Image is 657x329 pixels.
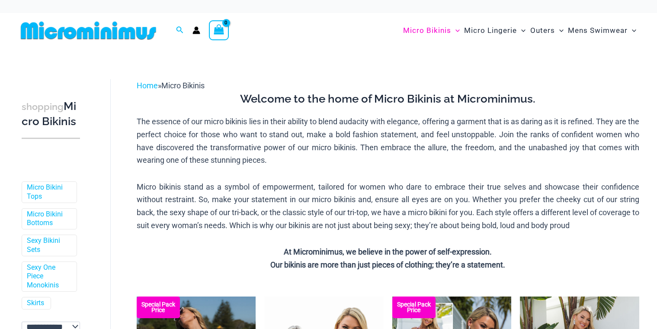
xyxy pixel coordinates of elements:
a: OutersMenu ToggleMenu Toggle [528,17,566,44]
nav: Site Navigation [400,16,640,45]
strong: At Microminimus, we believe in the power of self-expression. [284,247,492,256]
a: View Shopping Cart, empty [209,20,229,40]
a: Micro BikinisMenu ToggleMenu Toggle [401,17,462,44]
a: Search icon link [176,25,184,36]
a: Skirts [27,299,44,308]
span: Menu Toggle [628,19,636,42]
span: Outers [530,19,555,42]
span: Micro Lingerie [464,19,517,42]
span: shopping [22,101,64,112]
a: Mens SwimwearMenu ToggleMenu Toggle [566,17,638,44]
h3: Micro Bikinis [22,99,80,129]
span: Menu Toggle [517,19,526,42]
img: MM SHOP LOGO FLAT [17,21,160,40]
p: The essence of our micro bikinis lies in their ability to blend audacity with elegance, offering ... [137,115,639,167]
a: Micro LingerieMenu ToggleMenu Toggle [462,17,528,44]
span: Micro Bikinis [403,19,451,42]
a: Sexy One Piece Monokinis [27,263,70,290]
a: Home [137,81,158,90]
p: Micro bikinis stand as a symbol of empowerment, tailored for women who dare to embrace their true... [137,181,639,232]
a: Account icon link [192,26,200,34]
span: Mens Swimwear [568,19,628,42]
h3: Welcome to the home of Micro Bikinis at Microminimus. [137,92,639,106]
span: Micro Bikinis [161,81,205,90]
b: Special Pack Price [137,302,180,313]
a: Micro Bikini Bottoms [27,210,70,228]
a: Micro Bikini Tops [27,183,70,201]
span: » [137,81,205,90]
span: Menu Toggle [555,19,564,42]
strong: Our bikinis are more than just pieces of clothing; they’re a statement. [270,260,505,269]
span: Menu Toggle [451,19,460,42]
b: Special Pack Price [392,302,436,313]
a: Sexy Bikini Sets [27,236,70,255]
